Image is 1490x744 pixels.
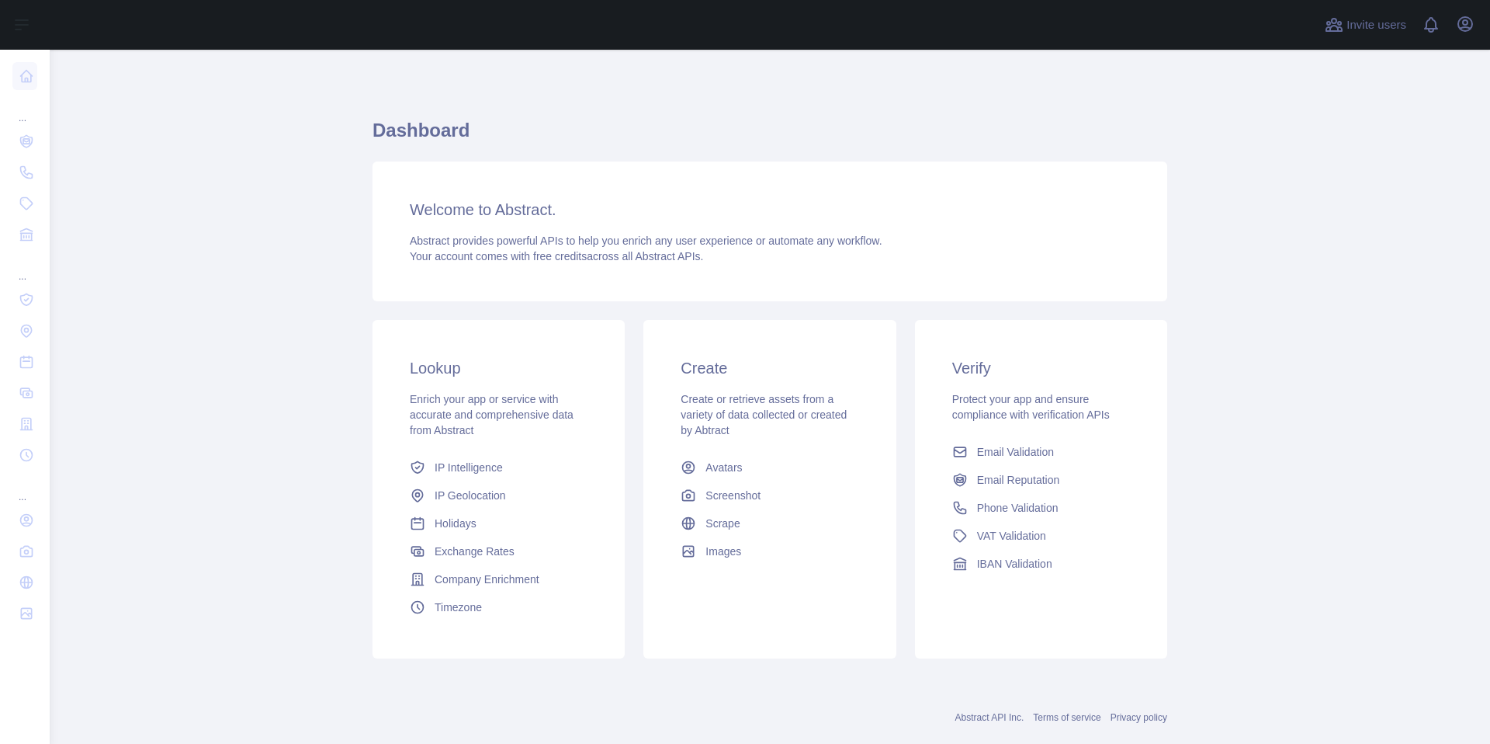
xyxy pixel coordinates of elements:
a: Holidays [404,509,594,537]
span: Exchange Rates [435,544,515,559]
span: Enrich your app or service with accurate and comprehensive data from Abstract [410,393,573,436]
a: Abstract API Inc. [955,712,1024,723]
span: Email Reputation [977,472,1060,488]
a: Email Reputation [946,466,1136,494]
a: IP Intelligence [404,454,594,482]
span: Screenshot [705,488,761,503]
span: IP Geolocation [435,488,506,503]
a: Scrape [674,509,865,537]
h3: Verify [952,357,1130,379]
span: Email Validation [977,444,1054,460]
span: VAT Validation [977,528,1046,544]
h1: Dashboard [372,118,1167,155]
a: VAT Validation [946,522,1136,550]
a: Company Enrichment [404,565,594,593]
a: Screenshot [674,482,865,509]
div: ... [12,93,37,124]
span: Create or retrieve assets from a variety of data collected or created by Abtract [681,393,847,436]
h3: Create [681,357,858,379]
span: Scrape [705,516,740,531]
span: Images [705,544,741,559]
span: Phone Validation [977,500,1059,516]
a: IBAN Validation [946,550,1136,578]
span: IBAN Validation [977,556,1052,572]
a: Email Validation [946,438,1136,466]
a: Images [674,537,865,565]
a: Privacy policy [1111,712,1167,723]
span: Protect your app and ensure compliance with verification APIs [952,393,1110,421]
h3: Welcome to Abstract. [410,199,1130,221]
span: Company Enrichment [435,572,539,587]
span: Avatars [705,460,742,475]
a: Exchange Rates [404,537,594,565]
div: ... [12,472,37,503]
span: Invite users [1346,16,1406,34]
a: IP Geolocation [404,482,594,509]
span: Holidays [435,516,476,531]
button: Invite users [1322,12,1409,37]
span: Abstract provides powerful APIs to help you enrich any user experience or automate any workflow. [410,235,882,247]
a: Avatars [674,454,865,482]
a: Phone Validation [946,494,1136,522]
span: free credits [533,250,587,262]
a: Terms of service [1033,712,1100,723]
h3: Lookup [410,357,587,379]
div: ... [12,252,37,283]
a: Timezone [404,593,594,621]
span: Your account comes with across all Abstract APIs. [410,250,703,262]
span: Timezone [435,600,482,615]
span: IP Intelligence [435,460,503,475]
